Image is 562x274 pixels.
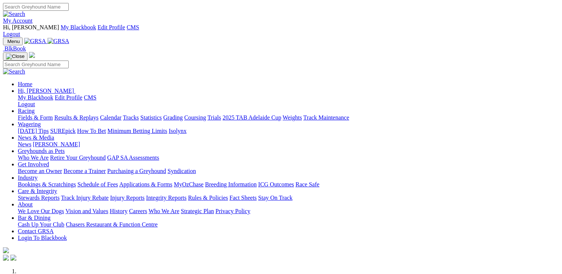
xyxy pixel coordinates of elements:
[107,154,159,161] a: GAP SA Assessments
[48,38,69,45] img: GRSA
[3,31,20,37] a: Logout
[3,255,9,261] img: facebook.svg
[18,188,57,194] a: Care & Integrity
[3,61,69,68] input: Search
[222,114,281,121] a: 2025 TAB Adelaide Cup
[3,52,27,61] button: Toggle navigation
[18,114,559,121] div: Racing
[66,221,157,228] a: Chasers Restaurant & Function Centre
[61,24,96,30] a: My Blackbook
[84,94,97,101] a: CMS
[18,208,559,215] div: About
[18,174,38,181] a: Industry
[18,221,559,228] div: Bar & Dining
[18,88,74,94] span: Hi, [PERSON_NAME]
[149,208,179,214] a: Who We Are
[18,208,64,214] a: We Love Our Dogs
[29,52,35,58] img: logo-grsa-white.png
[18,154,559,161] div: Greyhounds as Pets
[6,53,25,59] img: Close
[169,128,186,134] a: Isolynx
[18,228,53,234] a: Contact GRSA
[303,114,349,121] a: Track Maintenance
[107,128,167,134] a: Minimum Betting Limits
[61,195,108,201] a: Track Injury Rebate
[10,255,16,261] img: twitter.svg
[163,114,183,121] a: Grading
[18,141,31,147] a: News
[18,181,559,188] div: Industry
[18,128,49,134] a: [DATE] Tips
[18,235,67,241] a: Login To Blackbook
[3,24,59,30] span: Hi, [PERSON_NAME]
[123,114,139,121] a: Tracks
[18,221,64,228] a: Cash Up Your Club
[24,38,46,45] img: GRSA
[64,168,106,174] a: Become a Trainer
[3,11,25,17] img: Search
[174,181,204,187] a: MyOzChase
[18,181,76,187] a: Bookings & Scratchings
[18,161,49,167] a: Get Involved
[110,208,127,214] a: History
[18,154,49,161] a: Who We Are
[7,39,20,44] span: Menu
[181,208,214,214] a: Strategic Plan
[18,215,51,221] a: Bar & Dining
[65,208,108,214] a: Vision and Values
[18,134,54,141] a: News & Media
[3,68,25,75] img: Search
[18,121,41,127] a: Wagering
[100,114,121,121] a: Calendar
[127,24,139,30] a: CMS
[18,128,559,134] div: Wagering
[98,24,125,30] a: Edit Profile
[18,195,559,201] div: Care & Integrity
[18,81,32,87] a: Home
[33,141,80,147] a: [PERSON_NAME]
[168,168,196,174] a: Syndication
[129,208,147,214] a: Careers
[188,195,228,201] a: Rules & Policies
[258,181,294,187] a: ICG Outcomes
[77,128,106,134] a: How To Bet
[77,181,118,187] a: Schedule of Fees
[18,141,559,148] div: News & Media
[54,114,98,121] a: Results & Replays
[18,168,62,174] a: Become an Owner
[184,114,206,121] a: Coursing
[119,181,172,187] a: Applications & Forms
[3,24,559,37] div: My Account
[18,94,53,101] a: My Blackbook
[18,94,559,108] div: Hi, [PERSON_NAME]
[230,195,257,201] a: Fact Sheets
[146,195,186,201] a: Integrity Reports
[50,128,75,134] a: SUREpick
[18,148,65,154] a: Greyhounds as Pets
[3,3,69,11] input: Search
[3,45,26,52] a: BlkBook
[3,247,9,253] img: logo-grsa-white.png
[295,181,319,187] a: Race Safe
[283,114,302,121] a: Weights
[107,168,166,174] a: Purchasing a Greyhound
[18,114,53,121] a: Fields & Form
[18,108,35,114] a: Racing
[18,101,35,107] a: Logout
[3,17,33,24] a: My Account
[110,195,144,201] a: Injury Reports
[140,114,162,121] a: Statistics
[207,114,221,121] a: Trials
[18,168,559,174] div: Get Involved
[4,45,26,52] span: BlkBook
[55,94,82,101] a: Edit Profile
[205,181,257,187] a: Breeding Information
[3,37,23,45] button: Toggle navigation
[50,154,106,161] a: Retire Your Greyhound
[258,195,292,201] a: Stay On Track
[18,201,33,208] a: About
[18,88,75,94] a: Hi, [PERSON_NAME]
[18,195,59,201] a: Stewards Reports
[215,208,250,214] a: Privacy Policy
